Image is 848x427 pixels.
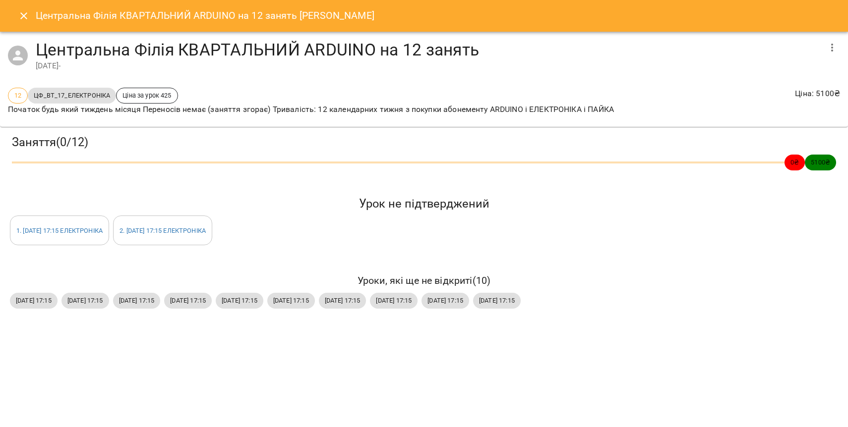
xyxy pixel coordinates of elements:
span: [DATE] 17:15 [61,296,109,305]
button: Close [12,4,36,28]
p: Ціна : 5100 ₴ [795,88,840,100]
span: [DATE] 17:15 [473,296,521,305]
span: [DATE] 17:15 [319,296,366,305]
span: ЦФ_ВТ_17_ЕЛЕКТРОНІКА [28,91,116,100]
p: Початок будь який тиждень місяця Переносів немає (заняття згорає) Тривалість: 12 календарних тижн... [8,104,614,115]
span: [DATE] 17:15 [422,296,469,305]
h3: Заняття ( 0 / 12 ) [12,135,836,150]
h4: Центральна Філія КВАРТАЛЬНИЙ ARDUINO на 12 занять [36,40,820,60]
span: [DATE] 17:15 [113,296,161,305]
span: 0 ₴ [785,158,805,167]
a: 2. [DATE] 17:15 ЕЛЕКТРОНІКА [120,227,206,234]
h6: Центральна Філія КВАРТАЛЬНИЙ ARDUINO на 12 занять [PERSON_NAME] [36,8,374,23]
span: Ціна за урок 425 [117,91,177,100]
span: [DATE] 17:15 [216,296,263,305]
h6: Уроки, які ще не відкриті ( 10 ) [10,273,838,288]
div: [DATE] - [36,60,820,72]
a: 1. [DATE] 17:15 ЕЛЕКТРОНІКА [16,227,103,234]
h5: Урок не підтверджений [10,196,838,212]
span: 5100 ₴ [805,158,836,167]
span: 12 [8,91,27,100]
span: [DATE] 17:15 [267,296,315,305]
span: [DATE] 17:15 [370,296,418,305]
span: [DATE] 17:15 [10,296,58,305]
span: [DATE] 17:15 [164,296,212,305]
